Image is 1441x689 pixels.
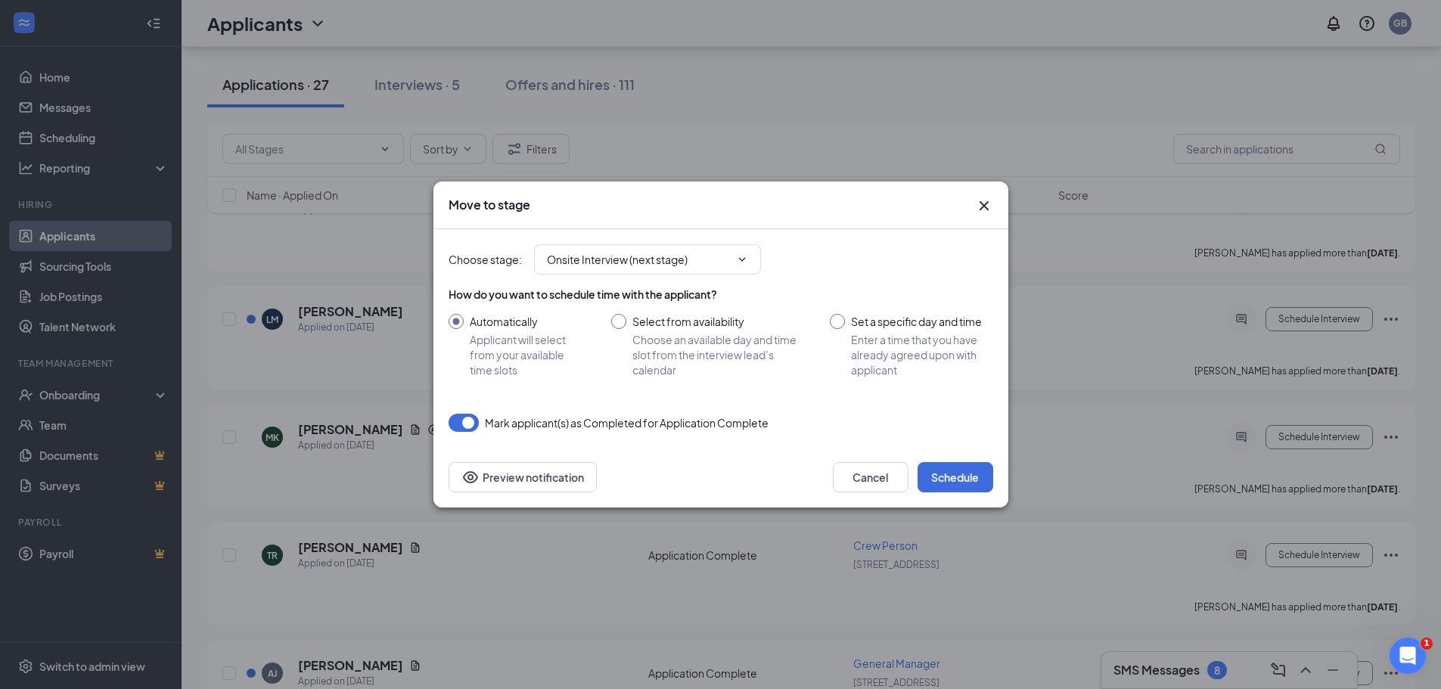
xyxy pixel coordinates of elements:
span: Choose stage : [449,251,522,268]
svg: Cross [975,197,993,215]
button: Schedule [918,462,993,492]
iframe: Intercom live chat [1390,638,1426,674]
span: Mark applicant(s) as Completed for Application Complete [485,414,769,432]
h3: Move to stage [449,197,530,213]
button: Cancel [833,462,908,492]
svg: Eye [461,468,480,486]
svg: ChevronDown [736,253,748,265]
button: Close [975,197,993,215]
span: 1 [1421,638,1433,650]
button: Preview notificationEye [449,462,597,492]
div: How do you want to schedule time with the applicant? [449,287,993,302]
